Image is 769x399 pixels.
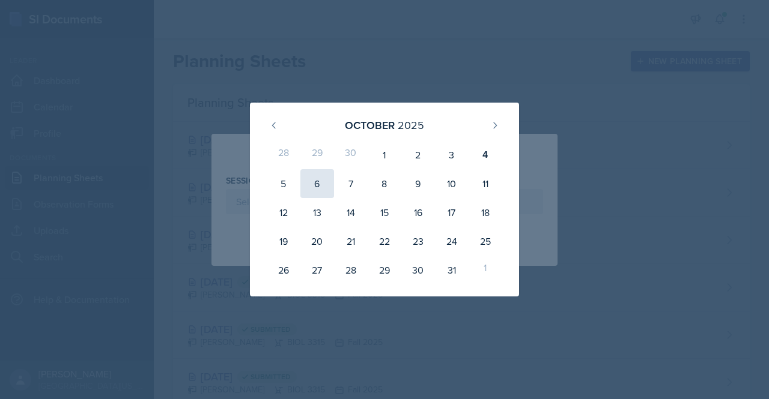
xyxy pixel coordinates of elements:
div: 27 [300,256,334,284]
div: 24 [435,227,469,256]
div: 12 [267,198,300,227]
div: 7 [334,169,368,198]
div: 20 [300,227,334,256]
div: 13 [300,198,334,227]
div: 5 [267,169,300,198]
div: 26 [267,256,300,284]
div: 2025 [398,117,424,133]
div: 23 [401,227,435,256]
div: 18 [469,198,502,227]
div: 31 [435,256,469,284]
div: 3 [435,140,469,169]
div: 19 [267,227,300,256]
div: October [345,117,395,133]
div: 1 [368,140,401,169]
div: 22 [368,227,401,256]
div: 9 [401,169,435,198]
div: 25 [469,227,502,256]
div: 21 [334,227,368,256]
div: 15 [368,198,401,227]
div: 2 [401,140,435,169]
div: 8 [368,169,401,198]
div: 11 [469,169,502,198]
div: 10 [435,169,469,198]
div: 28 [334,256,368,284]
div: 28 [267,140,300,169]
div: 14 [334,198,368,227]
div: 29 [368,256,401,284]
div: 29 [300,140,334,169]
div: 17 [435,198,469,227]
div: 1 [469,256,502,284]
div: 16 [401,198,435,227]
div: 30 [334,140,368,169]
div: 6 [300,169,334,198]
div: 30 [401,256,435,284]
div: 4 [469,140,502,169]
